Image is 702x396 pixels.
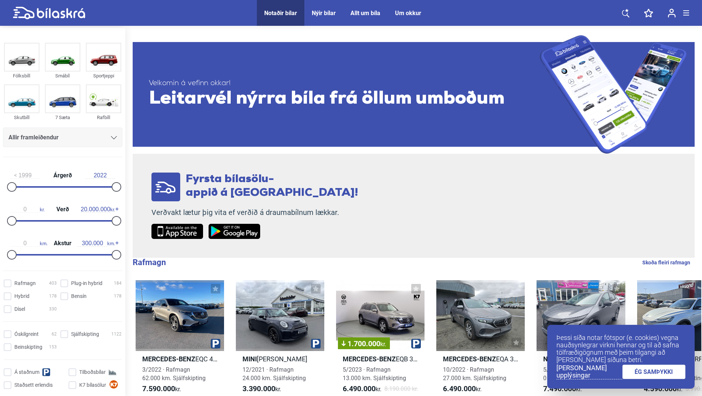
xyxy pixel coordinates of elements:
span: Á staðnum [14,368,39,376]
span: kr. [443,385,482,393]
b: Mini [242,355,257,363]
span: 1122 [111,330,122,338]
span: Bensín [71,292,87,300]
span: 10/2022 · Rafmagn 27.000 km. Sjálfskipting [443,366,506,382]
span: Verð [55,206,71,212]
a: Um okkur [395,10,421,17]
span: K7 bílasölur [79,381,106,389]
span: 3/2022 · Rafmagn 62.000 km. Sjálfskipting [142,366,206,382]
span: km. [10,240,48,247]
span: Velkomin á vefinn okkar! [149,79,540,88]
span: 403 [49,279,57,287]
span: 184 [114,279,122,287]
b: 7.490.000 [543,384,576,393]
div: Sportjeppi [86,72,121,80]
div: 7 Sæta [45,113,80,122]
b: Nissan [543,355,567,363]
span: 178 [49,292,57,300]
p: Verðvakt lætur þig vita ef verðið á draumabílnum lækkar. [151,208,358,217]
span: kr. [380,341,386,348]
b: Rafmagn [133,258,166,267]
b: 4.590.000 [644,384,677,393]
h2: EQB 300 4MATIC PROGRESSIVE [336,355,425,363]
span: Akstur [52,240,73,246]
span: kr. [543,385,582,393]
b: Mercedes-Benz [343,355,396,363]
span: 62 [52,330,57,338]
b: Mercedes-Benz [443,355,496,363]
span: kr. [343,385,381,393]
span: 153 [49,343,57,351]
b: 7.590.000 [142,384,175,393]
a: ÉG SAMÞYKKI [622,365,686,379]
span: 8.190.000 kr. [384,385,418,393]
span: Dísel [14,305,25,313]
span: Árgerð [52,173,74,178]
h2: EQA 300 4MATIC PROGRESSIVE [436,355,525,363]
span: Óskilgreint [14,330,39,338]
span: 5/2025 · Rafmagn 0 km. Sjálfskipting [543,366,592,382]
span: Rafmagn [14,279,36,287]
span: Fyrsta bílasölu- appið á [GEOGRAPHIC_DATA]! [186,174,358,199]
span: 178 [114,292,122,300]
span: 5/2023 · Rafmagn 13.000 km. Sjálfskipting [343,366,406,382]
h2: EQC 400 PROGRESSIVE 4MATIC [136,355,224,363]
a: [PERSON_NAME] upplýsingar [556,364,622,379]
span: Staðsett erlendis [14,381,53,389]
span: Plug-in hybrid [71,279,102,287]
span: 12/2021 · Rafmagn 24.000 km. Sjálfskipting [242,366,306,382]
span: Tilboðsbílar [79,368,106,376]
span: 330 [49,305,57,313]
p: Þessi síða notar fótspor (e. cookies) vegna nauðsynlegrar virkni hennar og til að safna tölfræðig... [556,334,685,364]
img: user-login.svg [668,8,676,18]
div: Fólksbíll [4,72,39,80]
h2: [PERSON_NAME] [236,355,324,363]
span: Sjálfskipting [71,330,99,338]
h2: ARIYA EVOLVE AWD 87 KWH [537,355,625,363]
span: km. [78,240,115,247]
div: Smábíl [45,72,80,80]
a: Notaðir bílar [264,10,297,17]
a: Skoða fleiri rafmagn [642,258,690,267]
a: Allt um bíla [350,10,380,17]
span: Allir framleiðendur [8,132,59,143]
span: Hybrid [14,292,29,300]
span: 1.700.000 [342,340,386,347]
span: Beinskipting [14,343,42,351]
span: kr. [81,206,115,213]
div: Rafbíll [86,113,121,122]
a: Velkomin á vefinn okkar!Leitarvél nýrra bíla frá öllum umboðum [133,35,695,154]
div: Skutbíll [4,113,39,122]
b: Mercedes-Benz [142,355,195,363]
b: 3.390.000 [242,384,275,393]
a: Nýir bílar [312,10,336,17]
span: Leitarvél nýrra bíla frá öllum umboðum [149,88,540,110]
b: 6.490.000 [443,384,476,393]
span: kr. [142,385,181,393]
span: kr. [10,206,45,213]
span: kr. [644,385,682,393]
span: kr. [242,385,281,393]
b: 6.490.000 [343,384,376,393]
